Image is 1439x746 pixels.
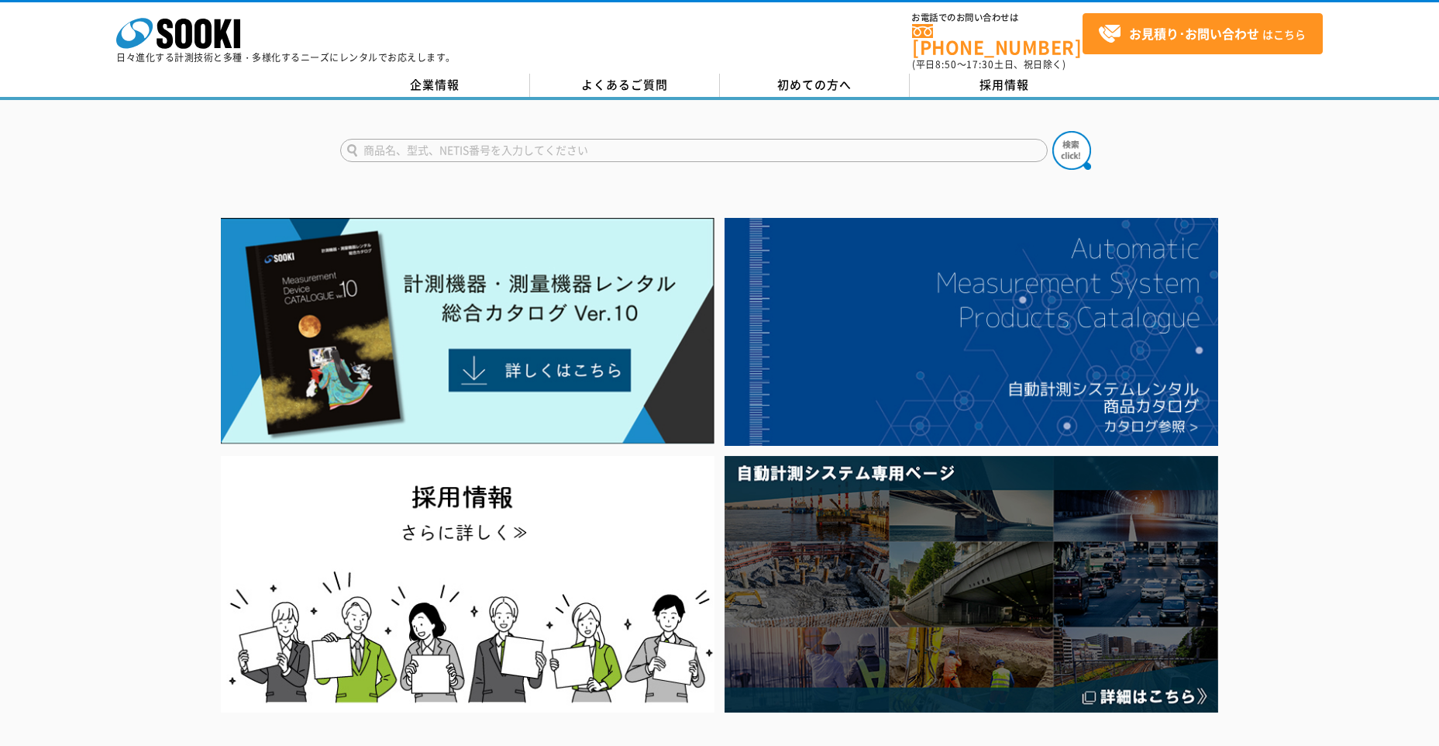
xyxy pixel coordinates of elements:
span: (平日 ～ 土日、祝日除く) [912,57,1065,71]
a: [PHONE_NUMBER] [912,24,1083,56]
input: 商品名、型式、NETIS番号を入力してください [340,139,1048,162]
span: 8:50 [935,57,957,71]
span: 17:30 [966,57,994,71]
p: 日々進化する計測技術と多種・多様化するニーズにレンタルでお応えします。 [116,53,456,62]
a: 初めての方へ [720,74,910,97]
img: 自動計測システムカタログ [725,218,1218,446]
span: お電話でのお問い合わせは [912,13,1083,22]
span: はこちら [1098,22,1306,46]
img: SOOKI recruit [221,456,714,713]
a: 採用情報 [910,74,1100,97]
img: btn_search.png [1052,131,1091,170]
a: よくあるご質問 [530,74,720,97]
img: 自動計測システム専用ページ [725,456,1218,713]
img: Catalog Ver10 [221,218,714,444]
span: 初めての方へ [777,76,852,93]
a: 企業情報 [340,74,530,97]
strong: お見積り･お問い合わせ [1129,24,1259,43]
a: お見積り･お問い合わせはこちら [1083,13,1323,54]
